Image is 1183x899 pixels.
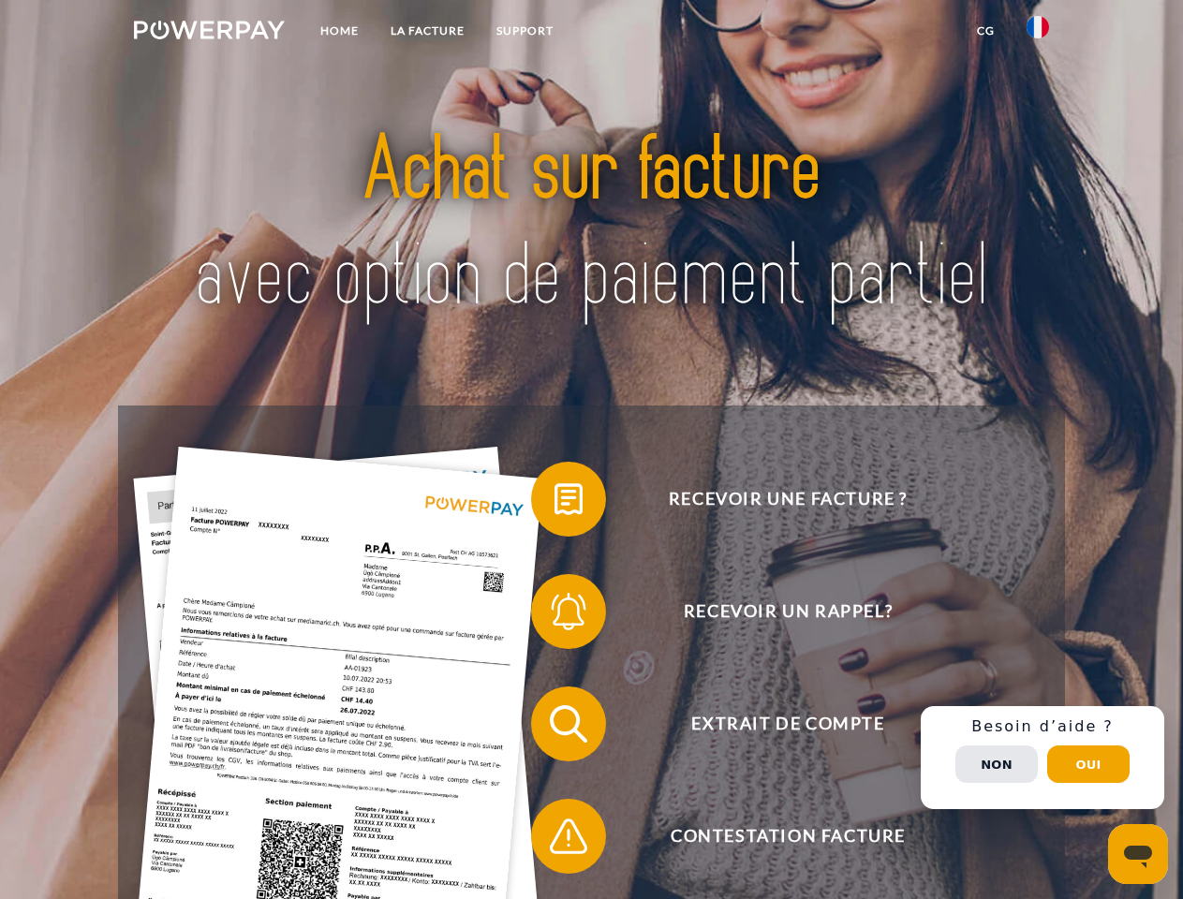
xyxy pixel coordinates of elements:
img: fr [1027,16,1049,38]
iframe: Bouton de lancement de la fenêtre de messagerie [1108,824,1168,884]
a: LA FACTURE [375,14,481,48]
a: Support [481,14,569,48]
img: qb_bill.svg [545,476,592,523]
button: Oui [1047,745,1130,783]
img: logo-powerpay-white.svg [134,21,285,39]
button: Contestation Facture [531,799,1018,874]
div: Schnellhilfe [921,706,1164,809]
button: Non [955,745,1038,783]
img: qb_search.svg [545,700,592,747]
button: Recevoir une facture ? [531,462,1018,537]
button: Extrait de compte [531,686,1018,761]
span: Recevoir un rappel? [558,574,1017,649]
h3: Besoin d’aide ? [932,717,1153,736]
a: CG [961,14,1011,48]
span: Contestation Facture [558,799,1017,874]
img: qb_bell.svg [545,588,592,635]
button: Recevoir un rappel? [531,574,1018,649]
img: qb_warning.svg [545,813,592,860]
span: Extrait de compte [558,686,1017,761]
img: title-powerpay_fr.svg [179,90,1004,359]
span: Recevoir une facture ? [558,462,1017,537]
a: Home [304,14,375,48]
